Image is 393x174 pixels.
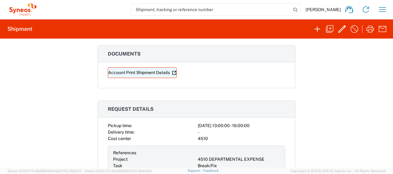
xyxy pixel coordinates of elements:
[108,67,177,78] a: Account Print Shipment Details
[203,169,219,172] a: Feedback
[108,106,154,112] span: Request details
[198,156,280,163] div: 4510 DEPARTMENTAL EXPENSE
[198,129,285,135] div: -
[113,156,195,163] div: Project
[306,7,341,12] span: [PERSON_NAME]
[108,123,132,128] span: Pickup time:
[113,150,136,155] span: References
[108,136,131,141] span: Cost center
[108,130,134,135] span: Delivery time:
[113,163,195,169] div: Task
[108,51,141,57] span: Documents
[57,169,82,173] span: [DATE] 09:51:12
[198,163,280,169] div: Break/Fix
[188,169,203,172] a: Support
[131,4,291,15] input: Shipment, tracking or reference number
[7,169,82,173] span: Server: 2025.17.0-16a969492de
[84,169,152,173] span: Client: 2025.17.0-5dd568f
[198,122,285,129] div: [DATE] 13:00:00 - 16:00:00
[126,169,152,173] span: [DATE] 08:44:20
[290,168,386,174] span: Copyright © [DATE]-[DATE] Agistix Inc., All Rights Reserved
[198,135,285,142] div: 4510
[7,25,32,33] h2: Shipment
